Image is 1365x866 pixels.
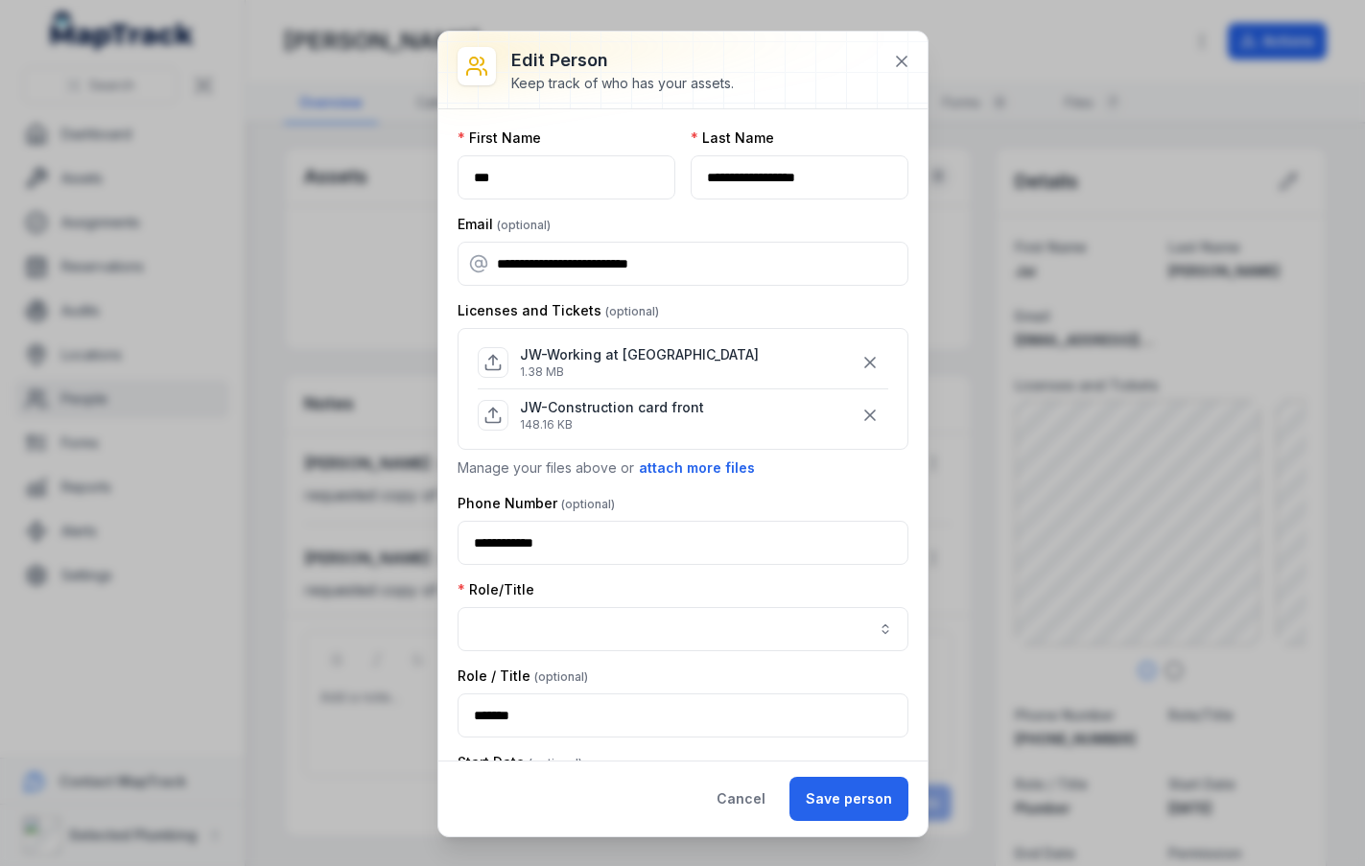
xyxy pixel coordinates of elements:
[520,345,759,364] p: JW-Working at [GEOGRAPHIC_DATA]
[458,494,615,513] label: Phone Number
[638,457,756,479] button: attach more files
[520,398,704,417] p: JW-Construction card front
[458,457,908,479] p: Manage your files above or
[511,47,734,74] h3: Edit person
[458,580,534,599] label: Role/Title
[700,777,782,821] button: Cancel
[458,129,541,148] label: First Name
[789,777,908,821] button: Save person
[458,753,582,772] label: Start Date
[458,301,659,320] label: Licenses and Tickets
[520,364,759,380] p: 1.38 MB
[458,215,551,234] label: Email
[520,417,704,433] p: 148.16 KB
[511,74,734,93] div: Keep track of who has your assets.
[691,129,774,148] label: Last Name
[458,667,588,686] label: Role / Title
